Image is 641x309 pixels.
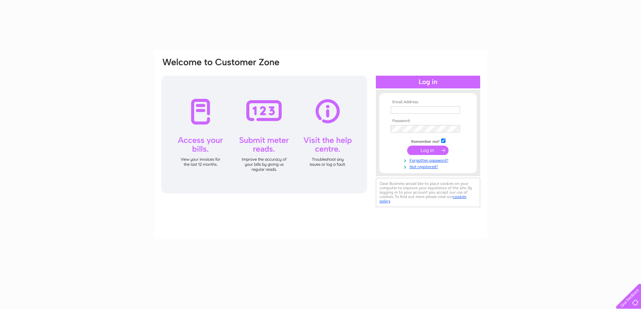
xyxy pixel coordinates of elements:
[389,100,467,105] th: Email Address:
[391,163,467,169] a: Not registered?
[376,178,480,207] div: Clear Business would like to place cookies on your computer to improve your experience of the sit...
[407,146,449,155] input: Submit
[389,119,467,123] th: Password:
[389,138,467,144] td: Remember me?
[380,194,466,203] a: cookies policy
[391,157,467,163] a: Forgotten password?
